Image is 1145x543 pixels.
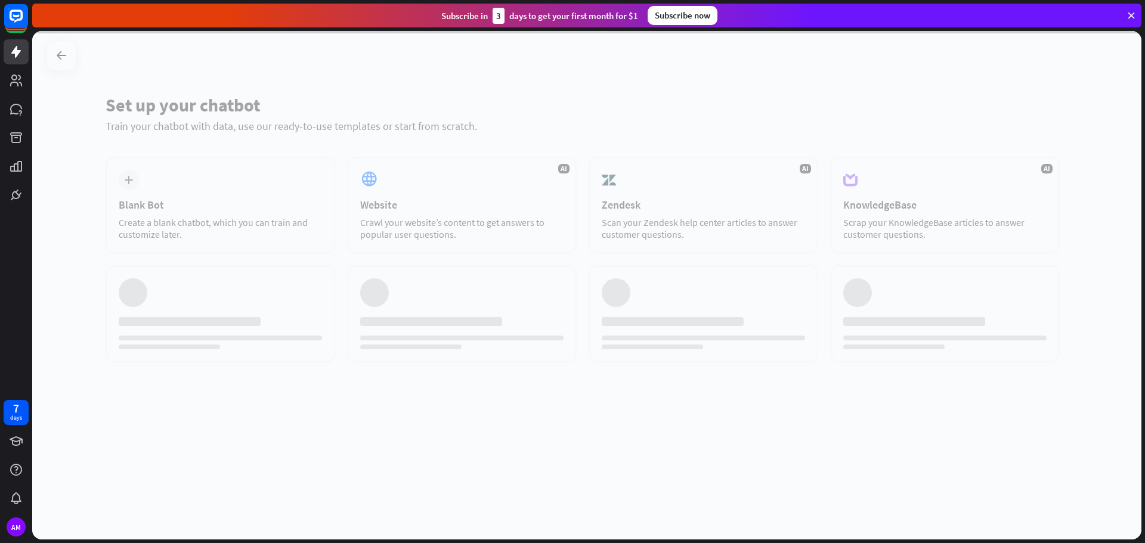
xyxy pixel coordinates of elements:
[493,8,505,24] div: 3
[4,400,29,425] a: 7 days
[13,403,19,414] div: 7
[441,8,638,24] div: Subscribe in days to get your first month for $1
[648,6,717,25] div: Subscribe now
[7,517,26,536] div: AM
[10,414,22,422] div: days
